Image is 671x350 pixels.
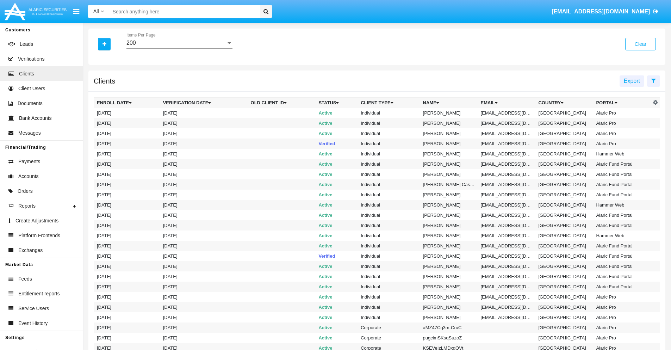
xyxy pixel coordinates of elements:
td: [GEOGRAPHIC_DATA] [535,190,593,200]
td: Alaric Pro [593,333,651,343]
td: Individual [358,312,420,323]
td: Alaric Pro [593,139,651,149]
td: Hammer Web [593,149,651,159]
td: Individual [358,118,420,128]
td: [DATE] [94,302,160,312]
td: Active [316,149,358,159]
th: Enroll date [94,98,160,108]
td: Active [316,179,358,190]
td: [GEOGRAPHIC_DATA] [535,271,593,282]
td: Active [316,231,358,241]
span: Client Users [18,85,45,92]
td: [DATE] [160,149,248,159]
td: [GEOGRAPHIC_DATA] [535,179,593,190]
td: [EMAIL_ADDRESS][DOMAIN_NAME] [478,251,536,261]
td: [DATE] [94,179,160,190]
td: [DATE] [94,282,160,292]
td: Alaric Pro [593,292,651,302]
td: [DATE] [160,323,248,333]
td: [EMAIL_ADDRESS][DOMAIN_NAME] [478,149,536,159]
td: [PERSON_NAME] [420,292,478,302]
span: Service Users [18,305,49,312]
td: [DATE] [160,312,248,323]
td: [DATE] [94,169,160,179]
td: [PERSON_NAME] [420,261,478,271]
td: [EMAIL_ADDRESS][DOMAIN_NAME] [478,190,536,200]
td: [GEOGRAPHIC_DATA] [535,261,593,271]
td: [PERSON_NAME] [420,312,478,323]
td: Alaric Fund Portal [593,169,651,179]
th: Email [478,98,536,108]
td: Individual [358,241,420,251]
td: [EMAIL_ADDRESS][DOMAIN_NAME] [478,261,536,271]
span: All [93,8,99,14]
td: Alaric Fund Portal [593,282,651,292]
span: Platform Frontends [18,232,60,239]
td: [EMAIL_ADDRESS][DOMAIN_NAME] [478,271,536,282]
span: Leads [20,41,33,48]
td: [GEOGRAPHIC_DATA] [535,139,593,149]
span: Event History [18,320,48,327]
span: Entitlement reports [18,290,60,297]
td: [DATE] [160,231,248,241]
td: Alaric Pro [593,108,651,118]
th: Old Client Id [248,98,316,108]
td: [EMAIL_ADDRESS][DOMAIN_NAME] [478,179,536,190]
td: [DATE] [94,323,160,333]
td: [DATE] [94,241,160,251]
td: Alaric Fund Portal [593,159,651,169]
td: [EMAIL_ADDRESS][DOMAIN_NAME] [478,128,536,139]
span: Feeds [18,275,32,283]
td: [DATE] [160,220,248,231]
td: Individual [358,190,420,200]
td: [EMAIL_ADDRESS][DOMAIN_NAME] [478,200,536,210]
span: Bank Accounts [19,115,52,122]
td: Alaric Fund Portal [593,261,651,271]
td: Verified [316,139,358,149]
td: [DATE] [94,210,160,220]
a: [EMAIL_ADDRESS][DOMAIN_NAME] [548,2,662,22]
td: Alaric Pro [593,312,651,323]
td: Individual [358,292,420,302]
td: Active [316,200,358,210]
button: Export [620,75,644,87]
th: Country [535,98,593,108]
td: [GEOGRAPHIC_DATA] [535,241,593,251]
td: Active [316,128,358,139]
td: Individual [358,251,420,261]
th: Verification date [160,98,248,108]
td: [DATE] [160,190,248,200]
a: All [88,8,109,15]
td: [PERSON_NAME] [420,139,478,149]
td: [GEOGRAPHIC_DATA] [535,210,593,220]
td: [EMAIL_ADDRESS][DOMAIN_NAME] [478,139,536,149]
td: [DATE] [160,251,248,261]
td: [DATE] [94,333,160,343]
td: Corporate [358,333,420,343]
td: [GEOGRAPHIC_DATA] [535,312,593,323]
td: [GEOGRAPHIC_DATA] [535,220,593,231]
td: Individual [358,231,420,241]
td: [PERSON_NAME] [420,271,478,282]
td: [DATE] [160,169,248,179]
span: Documents [18,100,43,107]
td: [GEOGRAPHIC_DATA] [535,169,593,179]
span: Orders [18,188,33,195]
td: Corporate [358,323,420,333]
td: [DATE] [160,333,248,343]
td: Active [316,210,358,220]
span: Reports [18,202,36,210]
td: [EMAIL_ADDRESS][DOMAIN_NAME] [478,169,536,179]
td: [DATE] [160,139,248,149]
td: [DATE] [94,139,160,149]
td: Alaric Pro [593,323,651,333]
td: Active [316,108,358,118]
td: Individual [358,169,420,179]
td: [DATE] [94,231,160,241]
td: Alaric Fund Portal [593,220,651,231]
td: [EMAIL_ADDRESS][DOMAIN_NAME] [478,220,536,231]
td: Active [316,118,358,128]
td: [GEOGRAPHIC_DATA] [535,200,593,210]
h5: Clients [94,78,115,84]
span: Accounts [18,173,39,180]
